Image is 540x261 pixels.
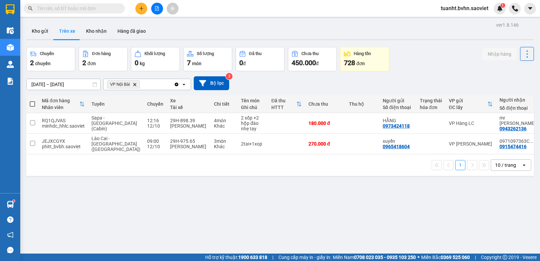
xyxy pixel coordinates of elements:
sup: 1 [13,200,15,202]
img: solution-icon [7,78,14,85]
div: xuyến [383,138,413,144]
button: Nhập hàng [482,48,517,60]
span: 7 [187,59,191,67]
div: 29H-975.65 [170,138,207,144]
div: Chưa thu [308,101,342,107]
div: Người gửi [383,98,413,103]
div: 09:00 [147,138,163,144]
div: Xe [170,98,207,103]
div: HẰNG [383,118,413,123]
span: 450.000 [292,59,316,67]
img: warehouse-icon [7,44,14,51]
div: Số điện thoại [500,105,536,111]
div: 0973424118 [383,123,410,129]
button: Hàng tồn728đơn [340,47,389,71]
div: phitt_bvbh.saoviet [42,144,85,149]
span: chuyến [35,61,51,66]
button: Bộ lọc [194,76,229,90]
div: VP gửi [449,98,487,103]
span: plus [139,6,144,11]
span: Miền Bắc [421,254,470,261]
div: Mã đơn hàng [42,98,79,103]
button: Khối lượng0kg [131,47,180,71]
div: [PERSON_NAME] [170,123,207,129]
div: Khác [214,144,234,149]
span: 0 [239,59,243,67]
div: nhẹ tay [241,126,265,131]
span: ⚪️ [417,256,420,259]
span: aim [170,6,175,11]
span: đơn [356,61,365,66]
div: RQ1QJVAS [42,118,85,123]
sup: 3 [226,73,233,80]
span: 1 [502,3,504,8]
div: minhdc_hhlc.saoviet [42,123,85,129]
svg: Delete [133,82,137,86]
span: đ [243,61,246,66]
span: file-add [155,6,159,11]
div: 0971097363Chú hải [500,138,536,144]
button: Trên xe [54,23,81,39]
span: kg [140,61,145,66]
div: Hàng tồn [354,51,371,56]
img: warehouse-icon [7,61,14,68]
span: Cung cấp máy in - giấy in: [278,254,331,261]
div: Trạng thái [420,98,442,103]
span: 728 [344,59,355,67]
th: Toggle SortBy [38,95,88,113]
div: 2 xốp +2 hộp đào [241,115,265,126]
div: Tuyến [91,101,140,107]
span: message [7,247,13,253]
button: 1 [455,160,465,170]
span: Miền Nam [333,254,416,261]
div: 29H-898.39 [170,118,207,123]
img: phone-icon [512,5,518,11]
div: Đã thu [249,51,262,56]
div: Tài xế [170,105,207,110]
div: Khối lượng [144,51,165,56]
div: Nhân viên [42,105,79,110]
img: logo-vxr [6,4,15,15]
div: Đơn hàng [92,51,111,56]
div: Thu hộ [349,101,376,107]
div: 10 / trang [495,162,516,168]
button: Kho gửi [26,23,54,39]
th: Toggle SortBy [268,95,305,113]
div: mr tạo [500,115,536,126]
svg: open [181,82,187,87]
span: Hỗ trợ kỹ thuật: [205,254,267,261]
div: hóa đơn [420,105,442,110]
img: warehouse-icon [7,201,14,208]
input: Tìm tên, số ĐT hoặc mã đơn [37,5,117,12]
div: 0965418604 [383,144,410,149]
button: aim [167,3,179,15]
span: ... [530,138,534,144]
div: 12:16 [147,118,163,123]
div: 270.000 đ [308,141,342,147]
div: 0943262136 [500,126,526,131]
div: 12/10 [147,144,163,149]
span: 0 [135,59,138,67]
input: Select a date range. [27,79,100,90]
strong: 0708 023 035 - 0935 103 250 [354,255,416,260]
button: caret-down [524,3,536,15]
span: caret-down [527,5,533,11]
div: Số điện thoại [383,105,413,110]
div: Chi tiết [214,101,234,107]
button: Đơn hàng2đơn [79,47,128,71]
span: question-circle [7,216,13,223]
div: 2tai+1xop [241,141,265,147]
button: file-add [151,3,163,15]
span: Sapa - [GEOGRAPHIC_DATA] (Cabin) [91,115,137,131]
div: Số lượng [197,51,214,56]
span: search [28,6,33,11]
div: Chưa thu [301,51,319,56]
div: Tên món [241,98,265,103]
button: Chuyến2chuyến [26,47,75,71]
div: 4 món [214,118,234,123]
span: 2 [30,59,34,67]
div: [PERSON_NAME] [170,144,207,149]
div: 12/10 [147,123,163,129]
span: | [272,254,273,261]
span: notification [7,232,13,238]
